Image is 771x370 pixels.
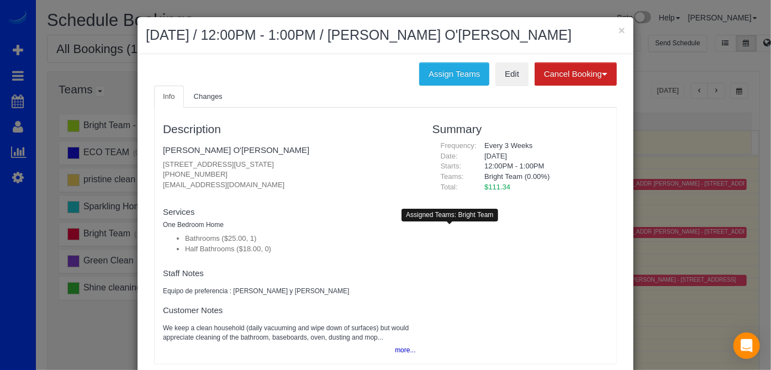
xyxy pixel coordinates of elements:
[185,234,416,244] li: Bathrooms ($25.00, 1)
[163,208,416,217] h4: Services
[476,151,608,162] div: [DATE]
[163,269,416,278] h4: Staff Notes
[441,162,462,170] span: Starts:
[154,86,184,108] a: Info
[163,306,416,315] h4: Customer Notes
[619,24,625,36] button: ×
[388,342,415,358] button: more...
[484,172,600,182] li: Bright Team (0.00%)
[441,152,458,160] span: Date:
[441,183,458,191] span: Total:
[163,221,416,229] h5: One Bedroom Home
[476,141,608,151] div: Every 3 Weeks
[535,62,617,86] button: Cancel Booking
[185,86,231,108] a: Changes
[194,92,223,101] span: Changes
[733,332,760,359] div: Open Intercom Messenger
[163,145,309,155] a: [PERSON_NAME] O'[PERSON_NAME]
[441,172,464,181] span: Teams:
[484,183,510,191] span: $111.34
[185,244,416,255] li: Half Bathrooms ($18.00, 0)
[146,25,625,45] h2: [DATE] / 12:00PM - 1:00PM / [PERSON_NAME] O'[PERSON_NAME]
[163,92,175,101] span: Info
[441,141,477,150] span: Frequency:
[163,160,416,191] p: [STREET_ADDRESS][US_STATE] [PHONE_NUMBER] [EMAIL_ADDRESS][DOMAIN_NAME]
[419,62,489,86] button: Assign Teams
[163,287,416,296] pre: Equipo de preferencia : [PERSON_NAME] y [PERSON_NAME]
[476,161,608,172] div: 12:00PM - 1:00PM
[432,123,608,135] h3: Summary
[402,209,498,221] div: Assigned Teams: Bright Team
[495,62,529,86] a: Edit
[163,324,416,342] pre: We keep a clean household (daily vacuuming and wipe down of surfaces) but would appreciate cleani...
[163,123,416,135] h3: Description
